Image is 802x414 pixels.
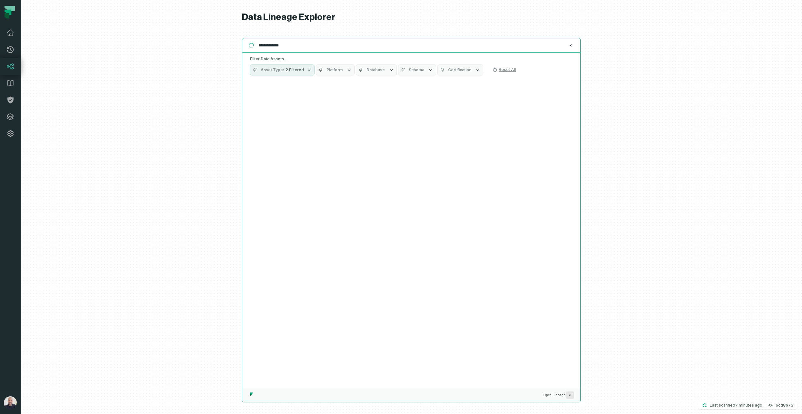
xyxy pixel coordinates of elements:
h4: 6cd8b73 [776,403,793,407]
span: 2 Filtered [286,67,304,73]
button: Schema [398,64,436,75]
span: Schema [409,67,424,73]
button: Last scanned[DATE] 11:55:39 AM6cd8b73 [698,401,797,409]
p: Last scanned [710,402,762,409]
button: Platform [316,64,355,75]
img: avatar of Daniel Ochoa Bimblich [4,396,17,409]
button: Asset Type2 Filtered [250,64,315,75]
h5: Filter Data Assets... [250,56,573,62]
div: Suggestions [242,79,580,388]
span: Press ↵ to add a new Data Asset to the graph [566,391,574,399]
h1: Data Lineage Explorer [242,12,581,23]
span: Database [366,67,385,73]
button: Clear search query [567,42,574,49]
button: Reset All [490,64,518,75]
button: Database [356,64,397,75]
span: Asset Type [261,67,284,73]
span: Certification [448,67,471,73]
span: Open Lineage [543,391,574,399]
span: Platform [326,67,343,73]
button: Certification [437,64,483,75]
relative-time: Sep 7, 2025, 11:55 AM GMT+3 [735,403,762,408]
